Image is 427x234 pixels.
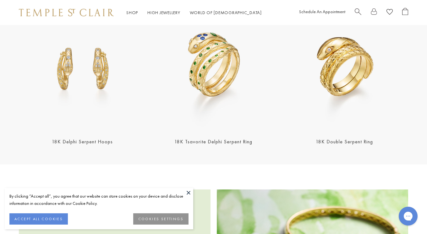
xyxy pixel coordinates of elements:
a: High JewelleryHigh Jewellery [147,10,180,15]
button: COOKIES SETTINGS [133,213,189,225]
a: 18K Delphi Serpent Hoops [52,138,113,145]
a: ShopShop [126,10,138,15]
a: R36135-SRPBSTGR36135-SRPBSTG [150,4,277,131]
nav: Main navigation [126,9,262,17]
img: 18K Delphi Serpent Hoops [19,4,146,131]
a: World of [DEMOGRAPHIC_DATA]World of [DEMOGRAPHIC_DATA] [190,10,262,15]
iframe: Gorgias live chat messenger [396,205,421,228]
a: View Wishlist [386,8,393,18]
a: 18K Delphi Serpent Hoops18K Delphi Serpent Hoops [19,4,146,131]
img: 18K Double Serpent Ring [281,4,408,131]
img: R36135-SRPBSTG [150,4,277,131]
a: Open Shopping Bag [402,8,408,18]
a: 18K Double Serpent Ring [316,138,373,145]
a: Schedule An Appointment [299,9,345,14]
a: Search [355,8,361,18]
a: 18K Double Serpent Ring18K Double Serpent Ring [281,4,408,131]
div: By clicking “Accept all”, you agree that our website can store cookies on your device and disclos... [9,193,189,207]
img: Temple St. Clair [19,9,114,16]
a: 18K Tsavorite Delphi Serpent Ring [174,138,252,145]
button: ACCEPT ALL COOKIES [9,213,68,225]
